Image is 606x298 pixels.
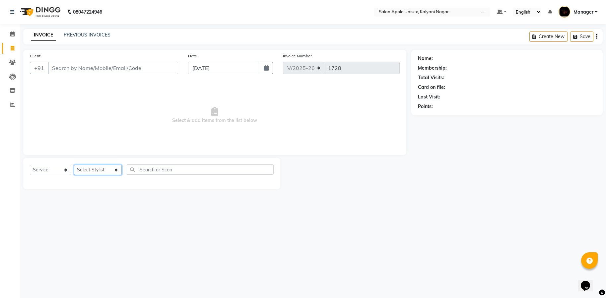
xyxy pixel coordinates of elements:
[559,6,570,18] img: Manager
[418,84,445,91] div: Card on file:
[30,62,48,74] button: +91
[73,3,102,21] b: 08047224946
[48,62,178,74] input: Search by Name/Mobile/Email/Code
[188,53,197,59] label: Date
[570,31,593,42] button: Save
[283,53,312,59] label: Invoice Number
[30,82,400,149] span: Select & add items from the list below
[418,65,447,72] div: Membership:
[529,31,568,42] button: Create New
[418,74,444,81] div: Total Visits:
[578,271,599,291] iframe: chat widget
[418,93,440,100] div: Last Visit:
[64,32,110,38] a: PREVIOUS INVOICES
[17,3,62,21] img: logo
[30,53,40,59] label: Client
[127,164,274,175] input: Search or Scan
[573,9,593,16] span: Manager
[418,103,433,110] div: Points:
[418,55,433,62] div: Name:
[31,29,56,41] a: INVOICE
